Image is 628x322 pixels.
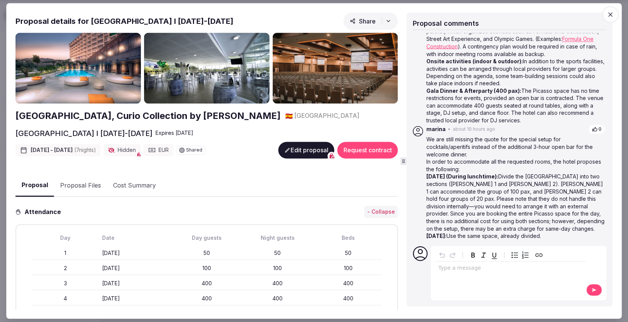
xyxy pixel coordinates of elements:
[173,294,241,302] div: 400
[31,234,99,242] div: Day
[534,250,544,261] button: Create link
[16,109,281,122] a: [GEOGRAPHIC_DATA], Curio Collection by [PERSON_NAME]
[16,33,141,104] img: Gallery photo 1
[314,279,382,287] div: 400
[244,264,311,272] div: 100
[337,142,398,159] button: Request contract
[102,249,170,256] div: [DATE]
[173,264,241,272] div: 100
[173,234,241,242] div: Day guests
[426,58,523,64] strong: Onsite activities (indoor & outdoor):
[426,174,498,180] strong: [DATE] (During lunchtime):
[285,112,293,120] button: 🇪🇸
[479,250,489,261] button: Italic
[426,158,605,173] p: In order to accommodate all the requested rooms, the hotel proposes the following:
[16,16,233,27] h2: Proposal details for [GEOGRAPHIC_DATA] I [DATE]-[DATE]
[426,88,521,94] strong: Gala Dinner & Afterparty (400 pax):
[510,250,520,261] button: Bulleted list
[413,19,479,27] span: Proposal comments
[107,175,162,197] button: Cost Summary
[314,294,382,302] div: 400
[435,262,586,277] div: editable markdown
[173,249,241,256] div: 50
[102,279,170,287] div: [DATE]
[31,309,99,317] div: 5
[364,206,398,218] button: - Collapse
[520,250,531,261] button: Numbered list
[314,264,382,272] div: 100
[155,130,193,137] div: Expire s [DATE]
[74,147,96,153] span: ( 7 night s )
[31,294,99,302] div: 4
[102,234,170,242] div: Date
[426,136,605,158] p: We are still missing the quote for the special setup for cocktails/aperitifs instead of the addit...
[278,142,334,159] button: Edit proposal
[426,173,605,233] p: Divide the [GEOGRAPHIC_DATA] into two sections ([PERSON_NAME] 1 and [PERSON_NAME] 2). [PERSON_NAM...
[272,33,398,104] img: Gallery photo 3
[244,249,311,256] div: 50
[104,144,141,156] div: Hidden
[426,233,605,240] p: Use the same space, already divided.
[426,58,605,87] p: In addition to the sports facilities, activities can be arranged through local providers for larg...
[173,309,241,317] div: 400
[314,309,382,317] div: 400
[244,279,311,287] div: 400
[598,126,602,133] span: 0
[102,294,170,302] div: [DATE]
[22,208,67,217] h3: Attendance
[453,126,495,133] span: about 10 hours ago
[426,126,446,133] span: marina
[102,309,170,317] div: [DATE]
[468,250,479,261] button: Bold
[102,264,170,272] div: [DATE]
[31,279,99,287] div: 3
[244,234,311,242] div: Night guests
[16,175,54,197] button: Proposal
[510,250,531,261] div: toggle group
[16,128,152,139] h2: [GEOGRAPHIC_DATA] I [DATE]-[DATE]
[244,309,311,317] div: 400
[143,144,173,156] div: EUR
[344,13,398,30] button: Share
[244,294,311,302] div: 400
[186,148,202,153] span: Shared
[426,87,605,124] p: The Picasso space has no time restrictions for events, provided an open bar is contracted. The ve...
[426,36,594,50] a: Formula One Construction
[31,264,99,272] div: 2
[426,233,446,239] strong: [DATE]:
[489,250,500,261] button: Underline
[144,33,269,104] img: Gallery photo 2
[54,175,107,197] button: Proposal Files
[173,279,241,287] div: 400
[294,112,359,120] span: [GEOGRAPHIC_DATA]
[31,147,96,154] span: [DATE] - [DATE]
[448,126,451,133] span: •
[314,234,382,242] div: Beds
[314,249,382,256] div: 50
[588,124,605,134] button: 0
[350,17,376,25] span: Share
[31,249,99,256] div: 1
